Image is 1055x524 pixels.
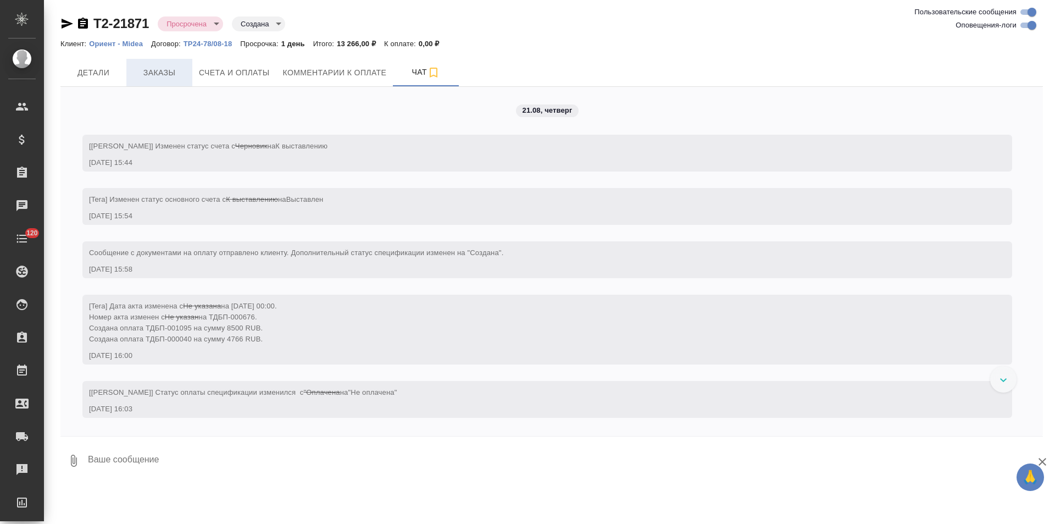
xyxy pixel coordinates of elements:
a: Ориент - Midea [89,38,151,48]
span: Детали [67,66,120,80]
p: К оплате: [384,40,419,48]
div: [DATE] 15:58 [89,264,974,275]
a: Т2-21871 [93,16,149,31]
p: Просрочка: [240,40,281,48]
span: Выставлен [286,195,324,203]
button: Скопировать ссылку [76,17,90,30]
div: Просрочена [232,16,285,31]
span: Не указана [183,302,221,310]
div: [DATE] 15:54 [89,211,974,222]
p: Итого: [313,40,337,48]
button: Создана [237,19,272,29]
svg: Подписаться [427,66,440,79]
p: 21.08, четверг [523,105,573,116]
div: Просрочена [158,16,223,31]
span: [[PERSON_NAME]] Статус оплаты спецификации изменился с на [89,388,397,396]
span: Заказы [133,66,186,80]
span: 120 [20,228,45,239]
span: Комментарии к оплате [283,66,387,80]
a: 120 [3,225,41,252]
span: Пользовательские сообщения [914,7,1017,18]
span: [Tera] Изменен статус основного счета с на [89,195,323,203]
span: Счета и оплаты [199,66,270,80]
span: Не указан [165,313,199,321]
span: [Tera] Дата акта изменена с на [DATE] 00:00. Номер акта изменен с на ТДБП-000676. Создана оплата ... [89,302,277,343]
p: Клиент: [60,40,89,48]
span: "Не оплачена" [348,388,397,396]
span: Черновик [235,142,268,150]
p: Ориент - Midea [89,40,151,48]
p: ТР24-78/08-18 [184,40,241,48]
p: 13 266,00 ₽ [337,40,384,48]
p: 0,00 ₽ [419,40,448,48]
button: 🙏 [1017,464,1044,491]
span: Cooбщение с документами на оплату отправлено клиенту. Дополнительный статус спецификации изменен ... [89,249,503,257]
span: Чат [399,65,452,79]
span: К выставлению [275,142,327,150]
p: Договор: [151,40,184,48]
div: [DATE] 16:03 [89,404,974,415]
span: [[PERSON_NAME]] Изменен статус счета с на [89,142,327,150]
div: [DATE] 15:44 [89,157,974,168]
span: К выставлению [226,195,278,203]
button: Скопировать ссылку для ЯМессенджера [60,17,74,30]
span: 🙏 [1021,466,1040,489]
span: Оповещения-логи [956,20,1017,31]
div: [DATE] 16:00 [89,350,974,361]
span: "Оплачена [304,388,340,396]
button: Просрочена [163,19,210,29]
a: ТР24-78/08-18 [184,38,241,48]
p: 1 день [281,40,313,48]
